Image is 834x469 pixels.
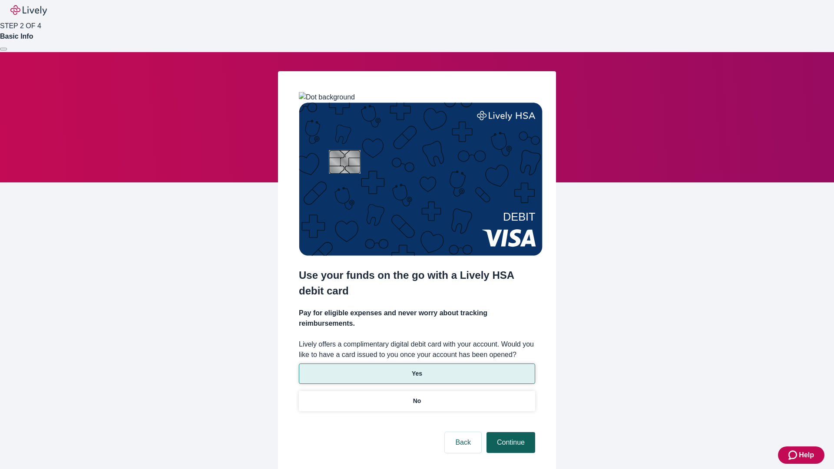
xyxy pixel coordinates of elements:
[412,369,422,378] p: Yes
[486,432,535,453] button: Continue
[788,450,799,460] svg: Zendesk support icon
[299,339,535,360] label: Lively offers a complimentary digital debit card with your account. Would you like to have a card...
[799,450,814,460] span: Help
[413,396,421,406] p: No
[299,391,535,411] button: No
[299,92,355,102] img: Dot background
[778,446,824,464] button: Zendesk support iconHelp
[10,5,47,16] img: Lively
[299,363,535,384] button: Yes
[445,432,481,453] button: Back
[299,308,535,329] h4: Pay for eligible expenses and never worry about tracking reimbursements.
[299,268,535,299] h2: Use your funds on the go with a Lively HSA debit card
[299,102,543,256] img: Debit card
